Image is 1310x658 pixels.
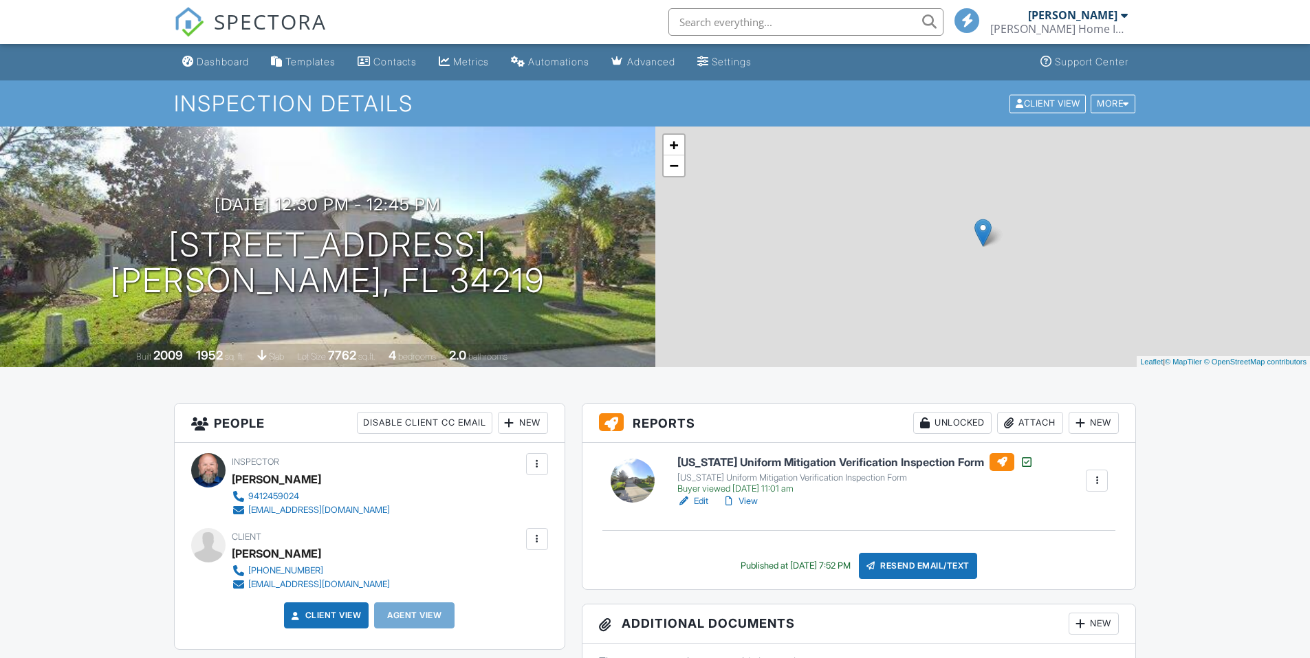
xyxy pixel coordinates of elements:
[214,7,327,36] span: SPECTORA
[232,457,279,467] span: Inspector
[398,351,436,362] span: bedrooms
[232,531,261,542] span: Client
[1069,412,1119,434] div: New
[196,348,223,362] div: 1952
[664,135,684,155] a: Zoom in
[174,91,1137,116] h1: Inspection Details
[297,351,326,362] span: Lot Size
[1069,613,1119,635] div: New
[1140,358,1163,366] a: Leaflet
[248,579,390,590] div: [EMAIL_ADDRESS][DOMAIN_NAME]
[1165,358,1202,366] a: © MapTiler
[433,50,494,75] a: Metrics
[677,472,1034,483] div: [US_STATE] Uniform Mitigation Verification Inspection Form
[248,565,323,576] div: [PHONE_NUMBER]
[232,564,390,578] a: [PHONE_NUMBER]
[1008,98,1089,108] a: Client View
[232,490,390,503] a: 9412459024
[582,604,1136,644] h3: Additional Documents
[328,348,356,362] div: 7762
[692,50,757,75] a: Settings
[468,351,507,362] span: bathrooms
[248,505,390,516] div: [EMAIL_ADDRESS][DOMAIN_NAME]
[582,404,1136,443] h3: Reports
[373,56,417,67] div: Contacts
[498,412,548,434] div: New
[248,491,299,502] div: 9412459024
[1204,358,1307,366] a: © OpenStreetMap contributors
[722,494,758,508] a: View
[1137,356,1310,368] div: |
[453,56,489,67] div: Metrics
[627,56,675,67] div: Advanced
[232,503,390,517] a: [EMAIL_ADDRESS][DOMAIN_NAME]
[136,351,151,362] span: Built
[677,494,708,508] a: Edit
[357,412,492,434] div: Disable Client CC Email
[668,8,943,36] input: Search everything...
[1009,94,1086,113] div: Client View
[174,19,327,47] a: SPECTORA
[177,50,254,75] a: Dashboard
[232,469,321,490] div: [PERSON_NAME]
[265,50,341,75] a: Templates
[677,453,1034,494] a: [US_STATE] Uniform Mitigation Verification Inspection Form [US_STATE] Uniform Mitigation Verifica...
[289,608,362,622] a: Client View
[232,543,321,564] div: [PERSON_NAME]
[1028,8,1117,22] div: [PERSON_NAME]
[225,351,244,362] span: sq. ft.
[913,412,992,434] div: Unlocked
[174,7,204,37] img: The Best Home Inspection Software - Spectora
[285,56,336,67] div: Templates
[677,453,1034,471] h6: [US_STATE] Uniform Mitigation Verification Inspection Form
[389,348,396,362] div: 4
[606,50,681,75] a: Advanced
[528,56,589,67] div: Automations
[110,227,545,300] h1: [STREET_ADDRESS] [PERSON_NAME], FL 34219
[449,348,466,362] div: 2.0
[215,195,441,214] h3: [DATE] 12:30 pm - 12:45 pm
[269,351,284,362] span: slab
[153,348,183,362] div: 2009
[997,412,1063,434] div: Attach
[505,50,595,75] a: Automations (Basic)
[232,578,390,591] a: [EMAIL_ADDRESS][DOMAIN_NAME]
[741,560,851,571] div: Published at [DATE] 7:52 PM
[677,483,1034,494] div: Buyer viewed [DATE] 11:01 am
[358,351,375,362] span: sq.ft.
[712,56,752,67] div: Settings
[859,553,977,579] div: Resend Email/Text
[1035,50,1134,75] a: Support Center
[1091,94,1135,113] div: More
[1055,56,1128,67] div: Support Center
[352,50,422,75] a: Contacts
[664,155,684,176] a: Zoom out
[197,56,249,67] div: Dashboard
[990,22,1128,36] div: Hale Home Inspections LLC
[175,404,565,443] h3: People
